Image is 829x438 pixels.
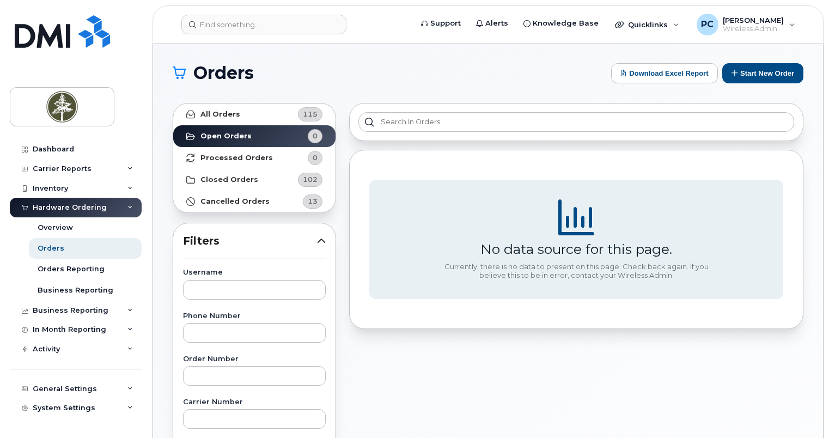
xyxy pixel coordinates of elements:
label: Order Number [183,356,326,363]
button: Download Excel Report [611,63,718,83]
a: Closed Orders102 [173,169,336,191]
span: 0 [313,131,318,141]
strong: All Orders [200,110,240,119]
span: 0 [313,153,318,163]
label: Username [183,269,326,276]
a: Processed Orders0 [173,147,336,169]
strong: Processed Orders [200,154,273,162]
a: Cancelled Orders13 [173,191,336,212]
a: Open Orders0 [173,125,336,147]
span: 115 [303,109,318,119]
strong: Closed Orders [200,175,258,184]
span: 102 [303,174,318,185]
label: Carrier Number [183,399,326,406]
span: 13 [308,196,318,206]
div: Currently, there is no data to present on this page. Check back again. If you believe this to be ... [440,263,712,279]
span: Orders [193,65,254,81]
button: Start New Order [722,63,803,83]
span: Filters [183,233,317,249]
strong: Cancelled Orders [200,197,270,206]
input: Search in orders [358,112,794,132]
div: No data source for this page. [480,241,672,257]
label: Phone Number [183,313,326,320]
strong: Open Orders [200,132,252,141]
a: All Orders115 [173,104,336,125]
